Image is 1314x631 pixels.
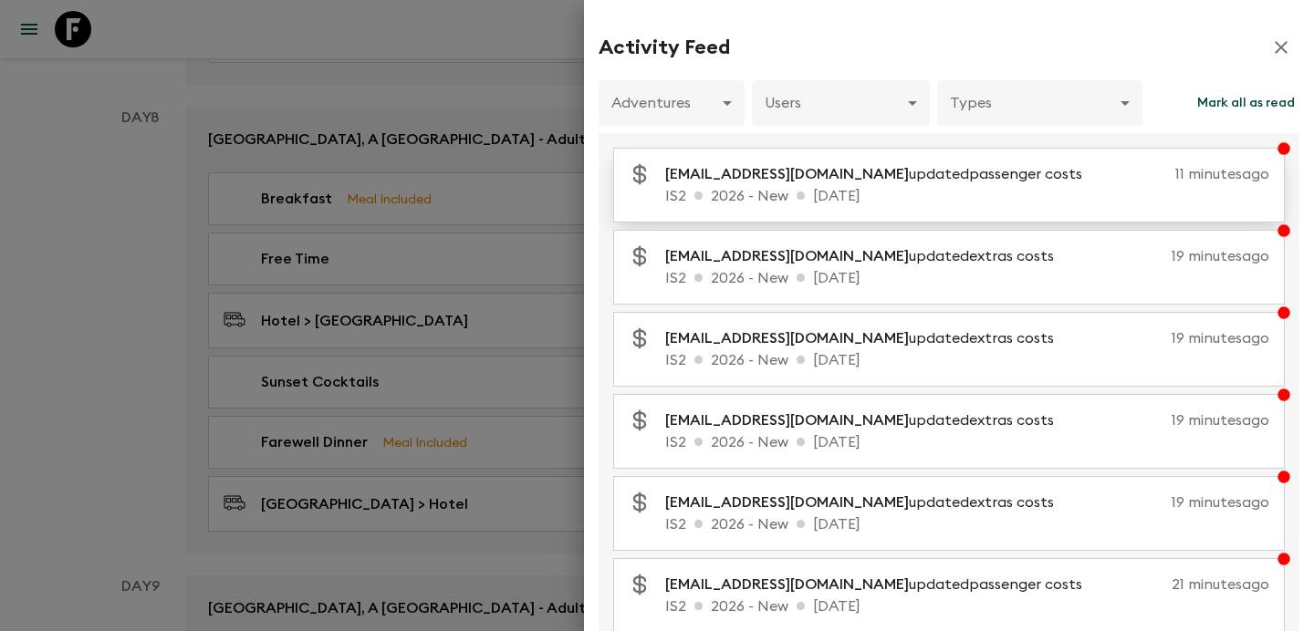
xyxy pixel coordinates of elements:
p: updated extras costs [665,491,1069,513]
p: 19 minutes ago [1076,327,1269,349]
p: updated extras costs [665,327,1069,349]
p: updated passenger costs [665,163,1097,185]
p: updated extras costs [665,245,1069,267]
p: IS2 2026 - New [DATE] [665,595,1269,617]
span: [EMAIL_ADDRESS][DOMAIN_NAME] [665,495,909,510]
div: Types [937,78,1142,129]
p: IS2 2026 - New [DATE] [665,185,1269,207]
p: 19 minutes ago [1076,245,1269,267]
div: Users [752,78,930,129]
span: [EMAIL_ADDRESS][DOMAIN_NAME] [665,577,909,592]
div: Adventures [599,78,745,129]
p: 21 minutes ago [1104,574,1269,595]
p: IS2 2026 - New [DATE] [665,431,1269,453]
span: [EMAIL_ADDRESS][DOMAIN_NAME] [665,249,909,264]
span: [EMAIL_ADDRESS][DOMAIN_NAME] [665,413,909,428]
p: IS2 2026 - New [DATE] [665,267,1269,289]
p: IS2 2026 - New [DATE] [665,349,1269,371]
p: updated extras costs [665,409,1069,431]
span: [EMAIL_ADDRESS][DOMAIN_NAME] [665,167,909,181]
p: 11 minutes ago [1104,163,1269,185]
button: Mark all as read [1193,80,1299,126]
p: IS2 2026 - New [DATE] [665,513,1269,535]
span: [EMAIL_ADDRESS][DOMAIN_NAME] [665,331,909,346]
p: 19 minutes ago [1076,409,1269,431]
p: 19 minutes ago [1076,491,1269,513]
p: updated passenger costs [665,574,1097,595]
h2: Activity Feed [599,36,730,59]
